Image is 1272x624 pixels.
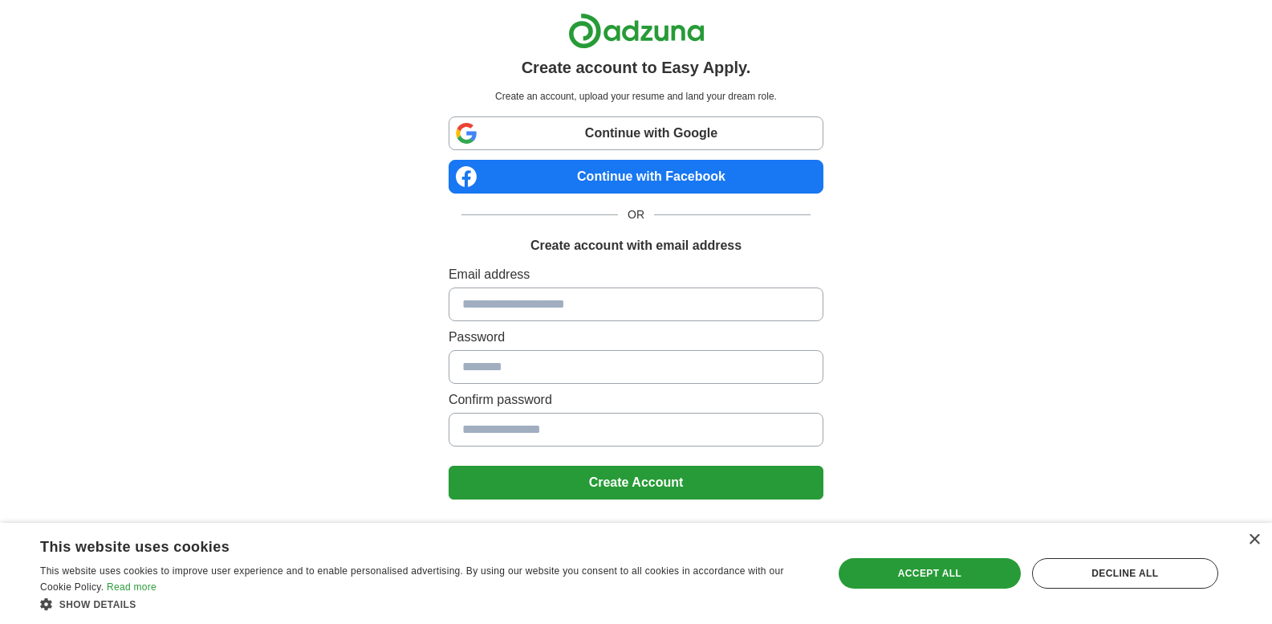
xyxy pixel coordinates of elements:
[522,55,751,80] h1: Create account to Easy Apply.
[1032,558,1218,589] div: Decline all
[59,599,136,610] span: Show details
[452,89,820,104] p: Create an account, upload your resume and land your dream role.
[618,206,654,223] span: OR
[107,581,156,593] a: Read more, opens a new window
[568,13,705,49] img: Adzuna logo
[449,116,823,150] a: Continue with Google
[449,160,823,194] a: Continue with Facebook
[449,265,823,284] label: Email address
[40,596,810,612] div: Show details
[449,328,823,347] label: Password
[40,565,784,593] span: This website uses cookies to improve user experience and to enable personalised advertising. By u...
[1248,534,1260,546] div: Close
[839,558,1021,589] div: Accept all
[40,532,770,557] div: This website uses cookies
[449,390,823,410] label: Confirm password
[449,466,823,500] button: Create Account
[530,236,742,255] h1: Create account with email address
